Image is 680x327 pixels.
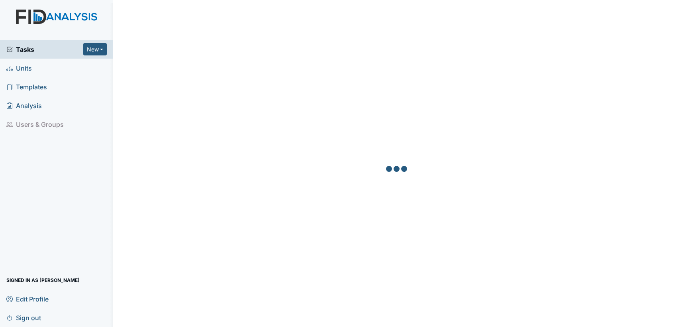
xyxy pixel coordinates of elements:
[6,45,83,54] a: Tasks
[6,62,32,74] span: Units
[6,293,49,305] span: Edit Profile
[6,81,47,93] span: Templates
[6,311,41,324] span: Sign out
[6,274,80,286] span: Signed in as [PERSON_NAME]
[6,99,42,112] span: Analysis
[83,43,107,55] button: New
